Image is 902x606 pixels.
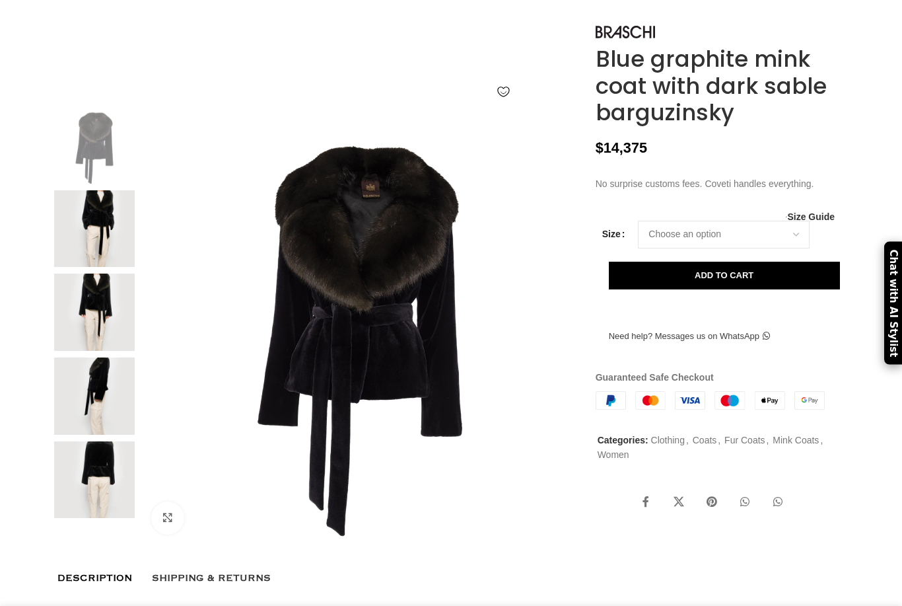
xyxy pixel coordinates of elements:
span: Description [57,571,132,586]
span: Shipping & Returns [152,571,271,586]
a: WhatsApp social link [732,489,758,515]
p: No surprise customs fees. Coveti handles everything. [596,176,845,191]
span: , [686,433,689,447]
img: BRASCHI [596,26,655,38]
a: Pinterest social link [699,489,725,515]
a: Women [598,449,629,460]
h1: Blue graphite mink coat with dark sable barguzinsky [596,46,845,126]
a: WhatsApp social link [765,489,791,515]
img: guaranteed-safe-checkout-bordered.j [596,391,825,410]
a: Coats [693,435,717,445]
img: designer fur jacket [54,441,135,519]
img: Coveti [54,106,135,184]
span: , [767,433,769,447]
span: , [820,433,823,447]
a: Shipping & Returns [152,564,271,592]
a: Facebook social link [633,489,659,515]
button: Add to cart [609,262,840,289]
a: Clothing [651,435,685,445]
a: Description [57,564,132,592]
span: Categories: [598,435,648,445]
label: Size [602,227,625,241]
img: mink fur [54,274,135,351]
a: Mink Coats [773,435,819,445]
a: Fur Coats [724,435,765,445]
strong: Guaranteed Safe Checkout [596,372,714,383]
bdi: 14,375 [596,139,647,156]
img: Blue Mink fur Coats [54,190,135,268]
span: $ [596,139,604,156]
a: X social link [666,489,692,515]
a: Need help? Messages us on WhatsApp [596,322,783,350]
span: , [718,433,720,447]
